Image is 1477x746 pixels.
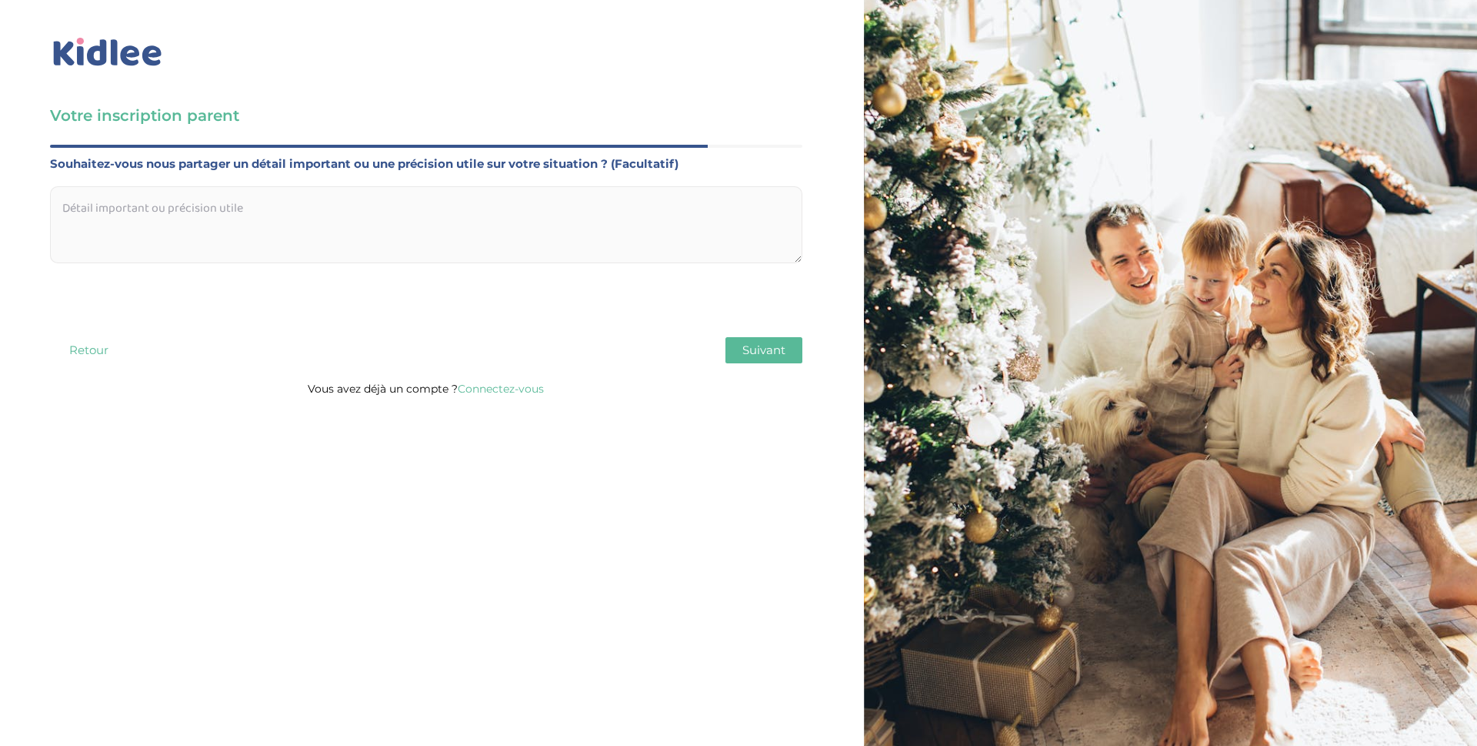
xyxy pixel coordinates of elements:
button: Retour [50,337,127,363]
label: Souhaitez-vous nous partager un détail important ou une précision utile sur votre situation ? (Fa... [50,154,802,174]
button: Suivant [725,337,802,363]
span: Suivant [742,343,785,357]
img: logo_kidlee_bleu [50,35,165,70]
h3: Votre inscription parent [50,105,802,126]
p: Vous avez déjà un compte ? [50,379,802,399]
a: Connectez-vous [458,382,544,396]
